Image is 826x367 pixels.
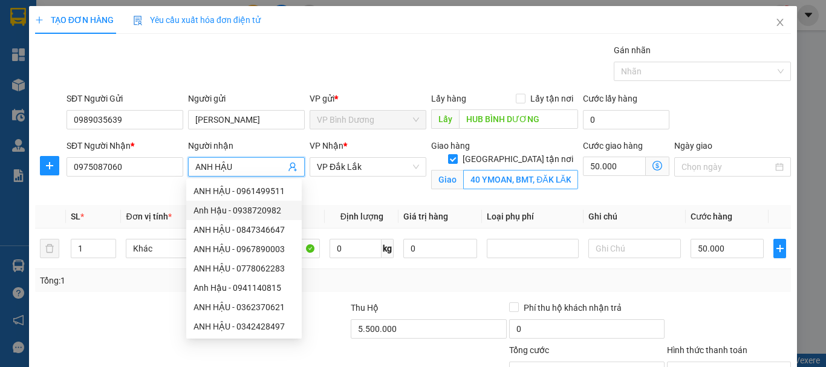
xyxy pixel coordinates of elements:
span: Tổng cước [509,345,549,355]
span: plus [774,244,785,253]
span: dollar-circle [652,161,662,171]
span: Lấy [431,109,459,129]
span: HUB BÌNH DƯƠNG [10,71,79,134]
div: VP Đắk Lắk [115,10,213,39]
button: plus [40,156,59,175]
button: delete [40,239,59,258]
span: Định lượng [340,212,383,221]
label: Ngày giao [674,141,712,151]
div: ANH HẬU - 0342428497 [193,320,294,333]
span: Khác [133,239,210,258]
th: Ghi chú [584,205,685,229]
div: VP gửi [310,92,426,105]
input: Cước giao hàng [583,157,646,176]
div: ANH HẬU - 0847346647 [186,220,302,239]
span: Nhận: [115,11,145,24]
span: Yêu cầu xuất hóa đơn điện tử [133,15,261,25]
span: plus [35,16,44,24]
div: ANH [PERSON_NAME] [115,39,213,68]
button: plus [773,239,786,258]
div: ANH HẬU - 0362370621 [186,297,302,317]
span: Phí thu hộ khách nhận trả [519,301,626,314]
div: ANH HẬU - 0967890003 [186,239,302,259]
img: icon [133,16,143,25]
label: Cước lấy hàng [583,94,637,103]
div: ANH HẬU - 0967890003 [193,242,294,256]
label: Hình thức thanh toán [667,345,747,355]
div: Người nhận [188,139,305,152]
span: VP Nhận [310,141,343,151]
div: ANH HẬU - 0961499511 [193,184,294,198]
div: Anh Hậu - 0941140815 [186,278,302,297]
div: Người gửi [188,92,305,105]
div: Anh Hậu - 0938720982 [193,204,294,217]
div: ANH HẬU - 0342428497 [186,317,302,336]
div: SĐT Người Nhận [67,139,183,152]
label: Cước giao hàng [583,141,643,151]
span: Lấy tận nơi [525,92,578,105]
span: user-add [288,162,298,172]
div: ANH HẬU - 0961499511 [186,181,302,201]
span: Giá trị hàng [403,212,448,221]
input: 0 [403,239,477,258]
span: Gửi: [10,11,29,24]
input: Ghi Chú [588,239,680,258]
span: SL [71,212,80,221]
button: Close [763,6,797,40]
label: Gán nhãn [614,45,651,55]
span: Giao hàng [431,141,470,151]
div: 0989035639 [10,54,107,71]
span: DĐ: [10,77,28,90]
input: Giao tận nơi [463,170,578,189]
span: Cước hàng [691,212,732,221]
div: Tổng: 1 [40,274,320,287]
div: ANH HẬU - 0362370621 [193,300,294,314]
th: Loại phụ phí [482,205,584,229]
span: TẠO ĐƠN HÀNG [35,15,114,25]
span: Đơn vị tính [126,212,171,221]
div: 0905304242 [115,68,213,85]
span: kg [382,239,394,258]
span: VP Bình Dương [317,111,419,129]
input: Dọc đường [459,109,578,129]
div: VP Bình Dương [10,10,107,39]
span: plus [41,161,59,171]
div: Anh Hậu - 0938720982 [186,201,302,220]
span: Giao [431,170,463,189]
span: close [775,18,785,27]
div: ANH HẬU - 0778062283 [186,259,302,278]
span: [GEOGRAPHIC_DATA] tận nơi [458,152,578,166]
div: SĐT Người Gửi [67,92,183,105]
div: ANH HẬU - 0778062283 [193,262,294,275]
div: ANH HẬU - 0847346647 [193,223,294,236]
input: Cước lấy hàng [583,110,669,129]
span: Lấy hàng [431,94,466,103]
input: Ngày giao [681,160,773,174]
span: VP Đắk Lắk [317,158,419,176]
span: Thu Hộ [351,303,379,313]
div: Anh Hậu - 0941140815 [193,281,294,294]
div: [PERSON_NAME] [10,39,107,54]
